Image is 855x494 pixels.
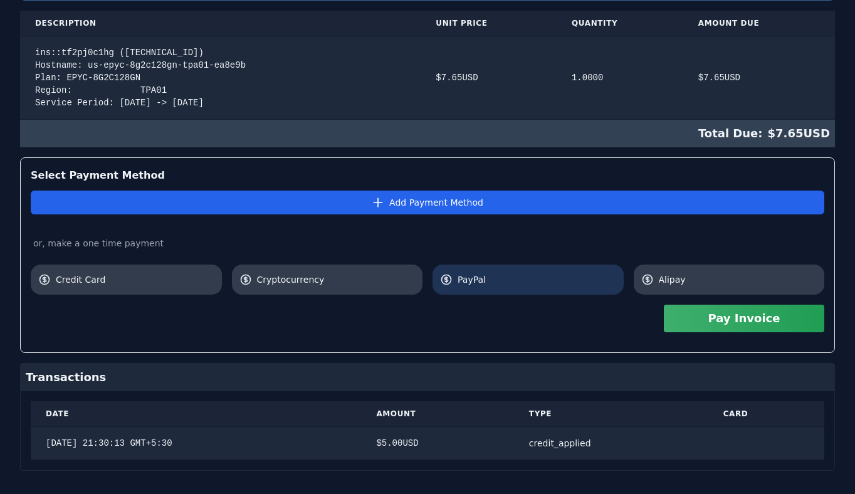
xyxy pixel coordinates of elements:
[20,11,421,36] th: Description
[421,11,557,36] th: Unit Price
[436,71,542,84] div: $ 7.65 USD
[31,401,361,427] th: Date
[529,437,693,449] div: credit_applied
[659,273,817,286] span: Alipay
[35,46,406,109] div: ins::tf2pj0c1hg ([TECHNICAL_ID]) Hostname: us-epyc-8g2c128gn-tpa01-ea8e9b Plan: EPYC-8G2C128GN Re...
[708,401,824,427] th: Card
[514,401,708,427] th: Type
[31,191,824,214] button: Add Payment Method
[56,273,214,286] span: Credit Card
[572,71,668,84] div: 1.0000
[31,168,824,183] div: Select Payment Method
[458,273,616,286] span: PayPal
[20,120,835,147] div: $ 7.65 USD
[698,71,820,84] div: $ 7.65 USD
[683,11,835,36] th: Amount Due
[31,237,824,250] div: or, make a one time payment
[698,125,768,142] span: Total Due:
[257,273,416,286] span: Cryptocurrency
[376,437,498,449] div: $ 5.00 USD
[664,305,824,332] button: Pay Invoice
[557,11,683,36] th: Quantity
[46,437,346,449] div: [DATE] 21:30:13 GMT+5:30
[21,364,834,391] div: Transactions
[361,401,513,427] th: Amount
